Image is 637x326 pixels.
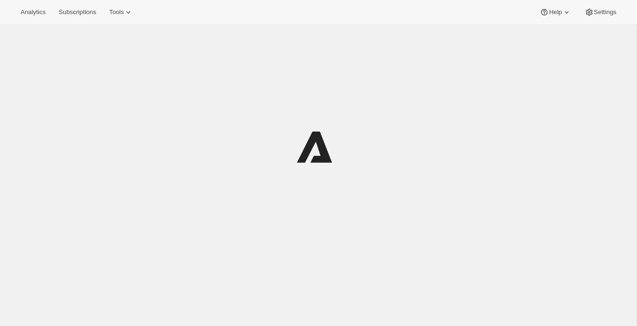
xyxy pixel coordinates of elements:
span: Help [549,8,562,16]
button: Subscriptions [53,6,102,19]
button: Settings [579,6,622,19]
button: Help [534,6,577,19]
span: Settings [594,8,616,16]
span: Analytics [21,8,45,16]
span: Tools [109,8,124,16]
button: Analytics [15,6,51,19]
button: Tools [104,6,139,19]
span: Subscriptions [59,8,96,16]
